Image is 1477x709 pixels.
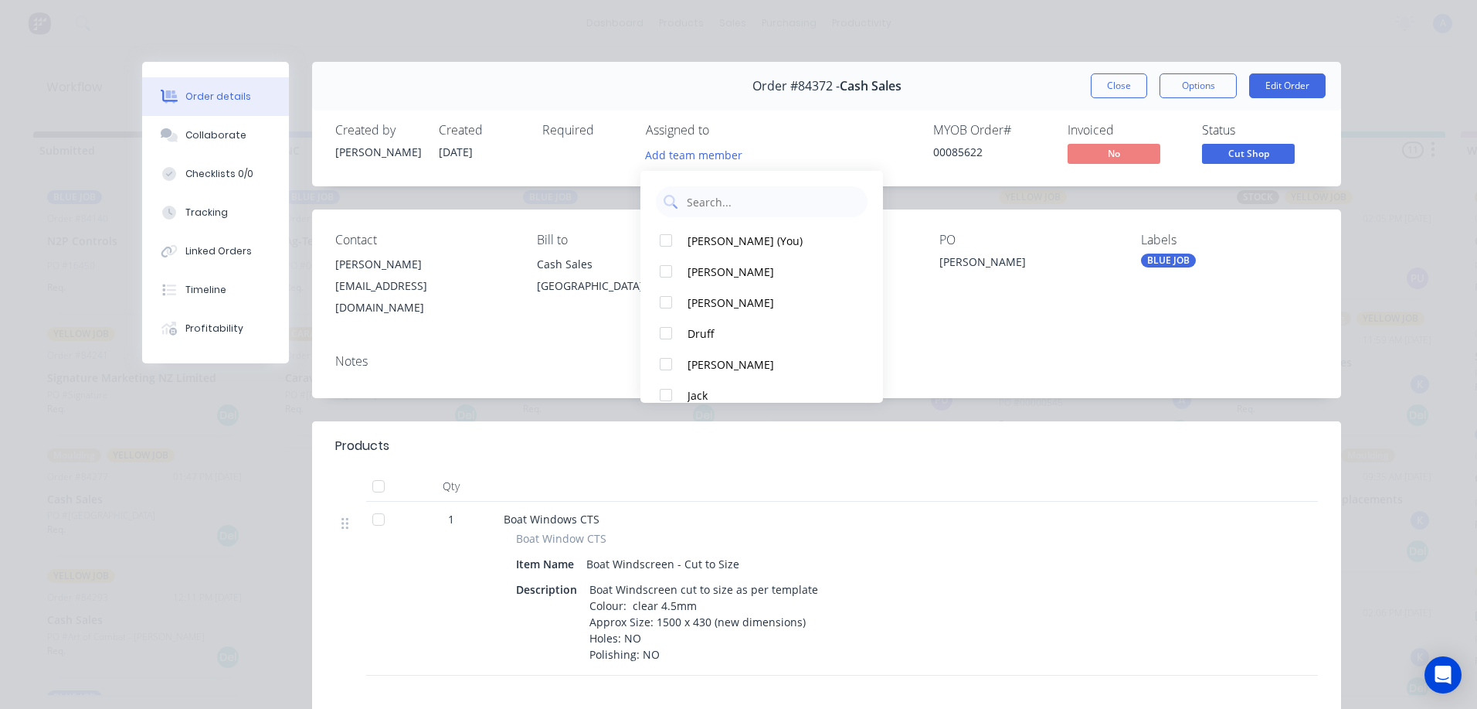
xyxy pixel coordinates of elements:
div: Description [516,578,583,601]
button: [PERSON_NAME] [640,256,883,287]
div: Created [439,123,524,138]
button: [PERSON_NAME] [640,349,883,380]
div: Order details [185,90,251,104]
div: Collaborate [185,128,246,142]
button: [PERSON_NAME] [640,287,883,318]
div: Created by [335,123,420,138]
div: Required [542,123,627,138]
div: Timeline [185,283,226,297]
div: [PERSON_NAME] [688,264,851,280]
button: Timeline [142,271,289,309]
div: BLUE JOB [1141,254,1196,268]
div: Cash Sales [537,254,714,275]
div: Linked Orders [185,244,252,258]
div: Products [335,437,389,455]
div: Status [1202,123,1318,138]
div: Contact [335,233,512,247]
div: [PERSON_NAME] [335,254,512,275]
span: Cut Shop [1202,144,1295,163]
button: [PERSON_NAME] (You) [640,225,883,256]
div: Profitability [185,322,243,336]
div: [GEOGRAPHIC_DATA], [537,275,714,297]
button: Order details [142,77,289,116]
div: Druff [688,326,851,342]
button: Close [1091,73,1147,98]
div: 00085622 [933,144,1049,160]
span: Boat Window CTS [516,530,606,547]
button: Tracking [142,193,289,232]
div: Notes [335,354,1318,369]
span: Boat Windows CTS [504,512,599,527]
div: Bill to [537,233,714,247]
div: Open Intercom Messenger [1424,656,1462,694]
div: Qty [405,471,497,502]
div: Assigned to [646,123,800,138]
button: Add team member [637,144,751,165]
div: [PERSON_NAME] (You) [688,233,851,249]
button: Jack [640,380,883,411]
div: [PERSON_NAME] [688,356,851,373]
div: MYOB Order # [933,123,1049,138]
button: Options [1160,73,1237,98]
button: Add team member [646,144,751,165]
div: [EMAIL_ADDRESS][DOMAIN_NAME] [335,275,512,319]
input: Search... [685,186,860,217]
button: Collaborate [142,116,289,155]
div: [PERSON_NAME] [688,295,851,311]
span: [DATE] [439,145,473,159]
div: Boat Windscreen cut to size as per template Colour: clear 4.5mm Approx Size: 1500 x 430 (new dime... [583,578,827,666]
div: Jack [688,387,851,404]
span: Order #84372 - [752,79,840,94]
div: Item Name [516,553,580,575]
div: Labels [1141,233,1318,247]
div: Invoiced [1068,123,1183,138]
button: Druff [640,318,883,349]
div: [PERSON_NAME] [939,254,1116,275]
div: PO [939,233,1116,247]
button: Edit Order [1249,73,1326,98]
div: Cash Sales[GEOGRAPHIC_DATA], [537,254,714,303]
span: No [1068,144,1160,163]
div: [PERSON_NAME][EMAIL_ADDRESS][DOMAIN_NAME] [335,254,512,319]
button: Profitability [142,309,289,348]
span: Cash Sales [840,79,901,94]
button: Checklists 0/0 [142,155,289,193]
div: Boat Windscreen - Cut to Size [580,553,745,575]
div: [PERSON_NAME] [335,144,420,160]
span: 1 [448,511,454,527]
button: Linked Orders [142,232,289,271]
button: Cut Shop [1202,144,1295,167]
div: Checklists 0/0 [185,167,253,181]
div: Tracking [185,206,228,220]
